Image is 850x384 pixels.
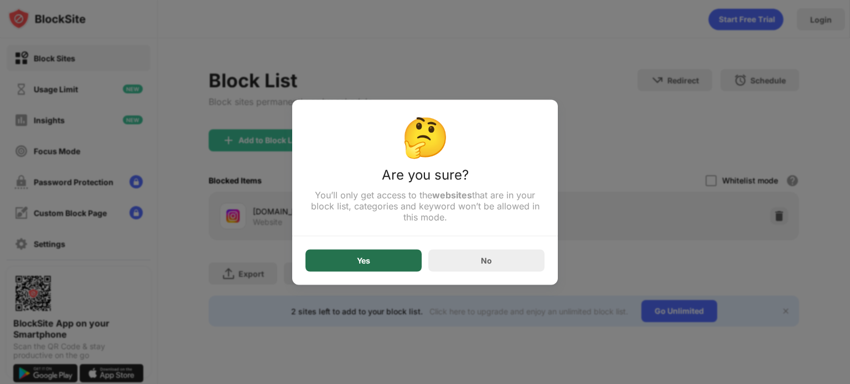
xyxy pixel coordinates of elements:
div: Are you sure? [305,166,545,189]
div: Yes [357,256,370,265]
div: You’ll only get access to the that are in your block list, categories and keyword won’t be allowe... [305,189,545,222]
strong: websites [432,189,472,200]
div: No [481,256,492,265]
div: 🤔 [305,113,545,160]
